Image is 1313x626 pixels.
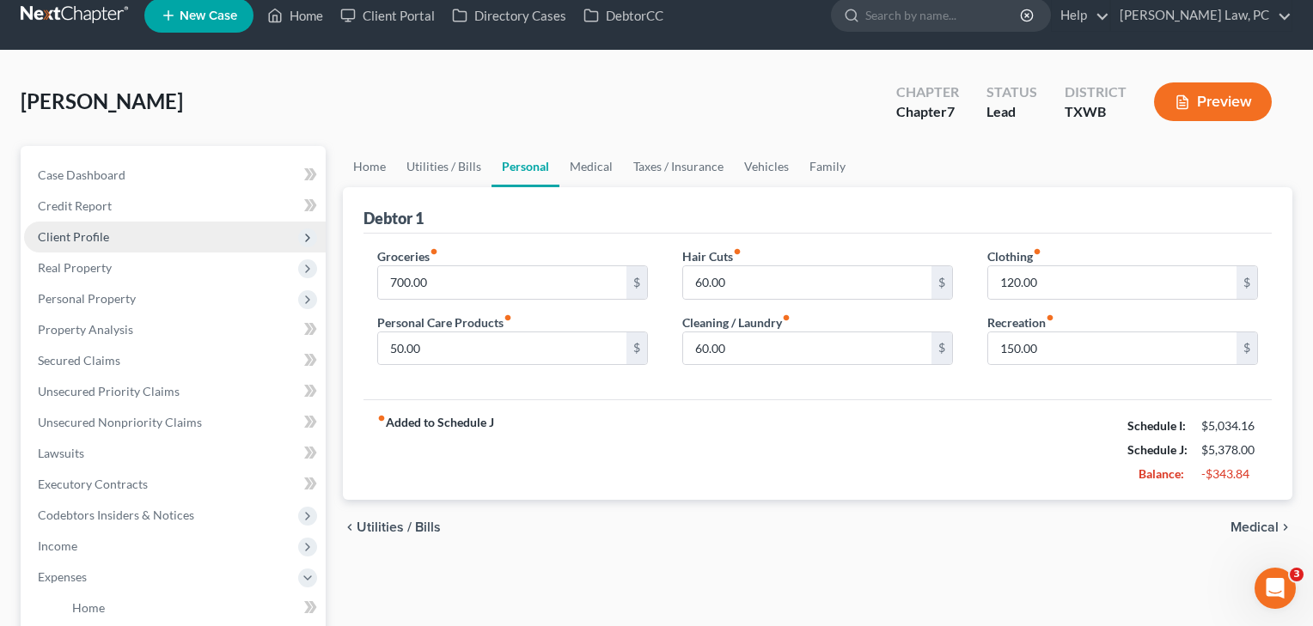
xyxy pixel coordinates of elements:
[58,593,326,623] a: Home
[626,332,647,365] div: $
[931,332,952,365] div: $
[988,266,1237,299] input: --
[357,520,441,534] span: Utilities / Bills
[988,332,1237,365] input: --
[38,198,112,213] span: Credit Report
[1279,520,1292,534] i: chevron_right
[38,167,125,182] span: Case Dashboard
[987,247,1041,265] label: Clothing
[1154,82,1272,121] button: Preview
[1139,466,1184,481] strong: Balance:
[947,103,955,119] span: 7
[38,477,148,491] span: Executory Contracts
[38,353,120,368] span: Secured Claims
[21,88,183,113] span: [PERSON_NAME]
[733,247,742,256] i: fiber_manual_record
[24,376,326,407] a: Unsecured Priority Claims
[626,266,647,299] div: $
[38,415,202,429] span: Unsecured Nonpriority Claims
[1255,568,1296,609] iframe: Intercom live chat
[24,469,326,500] a: Executory Contracts
[396,146,492,187] a: Utilities / Bills
[559,146,623,187] a: Medical
[377,313,512,331] label: Personal Care Products
[343,520,441,534] button: chevron_left Utilities / Bills
[38,538,77,553] span: Income
[1065,82,1127,102] div: District
[1127,442,1188,457] strong: Schedule J:
[378,266,626,299] input: --
[734,146,799,187] a: Vehicles
[378,332,626,365] input: --
[987,313,1054,331] label: Recreation
[896,102,959,122] div: Chapter
[343,520,357,534] i: chevron_left
[1065,102,1127,122] div: TXWB
[1237,332,1257,365] div: $
[24,407,326,438] a: Unsecured Nonpriority Claims
[1201,465,1258,483] div: -$343.84
[38,507,194,522] span: Codebtors Insiders & Notices
[782,313,791,322] i: fiber_manual_record
[1237,266,1257,299] div: $
[343,146,396,187] a: Home
[1290,568,1304,581] span: 3
[1231,520,1292,534] button: Medical chevron_right
[896,82,959,102] div: Chapter
[363,208,424,228] div: Debtor 1
[24,314,326,345] a: Property Analysis
[492,146,559,187] a: Personal
[683,332,931,365] input: --
[1201,417,1258,435] div: $5,034.16
[1127,418,1186,433] strong: Schedule I:
[1033,247,1041,256] i: fiber_manual_record
[72,600,105,615] span: Home
[38,384,180,398] span: Unsecured Priority Claims
[38,322,133,337] span: Property Analysis
[24,160,326,191] a: Case Dashboard
[38,260,112,275] span: Real Property
[24,438,326,469] a: Lawsuits
[1046,313,1054,322] i: fiber_manual_record
[377,247,438,265] label: Groceries
[931,266,952,299] div: $
[24,345,326,376] a: Secured Claims
[38,446,84,460] span: Lawsuits
[180,9,237,22] span: New Case
[682,313,791,331] label: Cleaning / Laundry
[38,291,136,306] span: Personal Property
[38,229,109,244] span: Client Profile
[24,191,326,222] a: Credit Report
[623,146,734,187] a: Taxes / Insurance
[377,414,386,422] i: fiber_manual_record
[504,313,512,322] i: fiber_manual_record
[38,569,87,584] span: Expenses
[682,247,742,265] label: Hair Cuts
[799,146,856,187] a: Family
[377,414,494,486] strong: Added to Schedule J
[1201,441,1258,459] div: $5,378.00
[430,247,438,256] i: fiber_manual_record
[986,102,1037,122] div: Lead
[683,266,931,299] input: --
[986,82,1037,102] div: Status
[1231,520,1279,534] span: Medical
